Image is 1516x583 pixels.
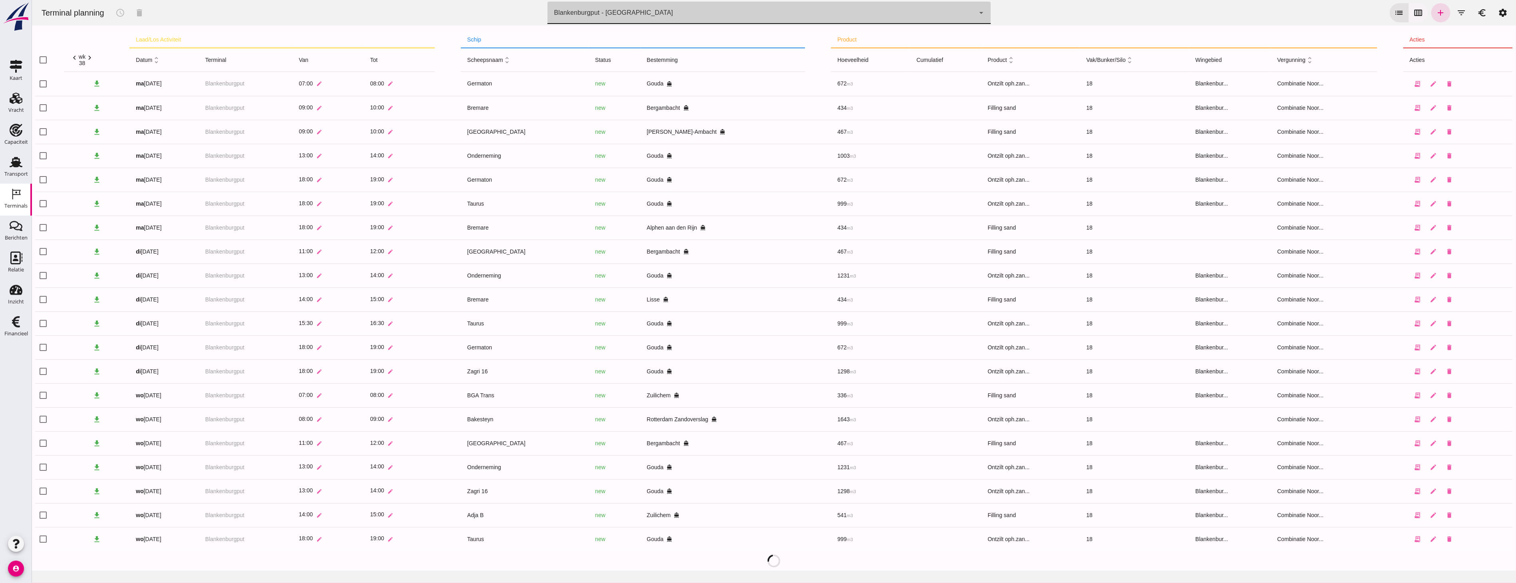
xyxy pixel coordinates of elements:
td: 18 [1048,168,1157,192]
div: [GEOGRAPHIC_DATA] [435,248,550,256]
i: receipt_long [1382,176,1389,183]
div: Gouda [615,343,767,352]
span: datum [104,57,129,63]
div: [DATE] [104,367,161,376]
div: Taurus [435,319,550,328]
td: Combinatie Noor... [1239,168,1346,192]
td: 434 [799,96,878,120]
i: add [1404,8,1414,18]
span: 15:30 [267,320,281,326]
td: 18 [1048,455,1157,479]
span: 13:00 [267,272,281,278]
i: edit [355,345,361,351]
td: new [557,455,608,479]
i: edit [355,81,361,87]
td: 672 [799,168,878,192]
span: 10:00 [338,104,352,111]
i: receipt_long [1382,104,1389,111]
span: 11:00 [267,248,281,254]
i: receipt_long [1382,200,1389,207]
span: 19:00 [338,224,352,230]
i: receipt_long [1382,128,1389,135]
i: chevron_left [38,54,47,62]
i: edit [355,297,361,303]
span: 08:00 [338,80,352,86]
i: edit [284,345,290,351]
div: Taurus [435,200,550,208]
i: delete [1414,128,1421,135]
i: edit [1398,416,1405,423]
div: Transport [4,171,28,176]
i: directions_boat [669,225,674,230]
span: 10:00 [338,128,352,135]
td: Combinatie Noor... [1239,96,1346,120]
td: 18 [1048,120,1157,144]
td: Ontzilt oph.zan... [949,407,1048,431]
span: 08:00 [338,392,352,398]
td: 18 [1048,407,1157,431]
td: Blankenbur... [1157,431,1239,455]
span: vergunning [1246,57,1282,63]
div: [PERSON_NAME]-Ambacht [615,128,767,136]
span: 12:00 [338,248,352,254]
i: delete [1414,392,1421,399]
span: 08:00 [267,416,281,422]
i: receipt_long [1382,392,1389,399]
i: edit [284,369,290,375]
i: edit [1398,152,1405,159]
td: Combinatie Noor... [1239,335,1346,359]
div: Terminals [4,203,28,208]
i: chevron_right [54,54,62,62]
i: delete [1414,272,1421,279]
span: 14:00 [338,152,352,159]
i: edit [1398,392,1405,399]
td: 467 [799,240,878,264]
td: new [557,144,608,168]
i: edit [284,153,290,159]
div: Relatie [8,267,24,272]
div: [DATE] [104,79,161,88]
span: 07:00 [267,392,281,398]
div: Gouda [615,200,767,208]
td: 999 [799,192,878,216]
div: Bremare [435,295,550,304]
img: logo-small.a267ee39.svg [2,2,30,32]
td: Ontzilt oph.zan... [949,192,1048,216]
i: edit [284,321,290,327]
i: receipt_long [1382,320,1389,327]
i: delete [1414,176,1421,183]
td: 1298 [799,359,878,383]
i: delete [1414,320,1421,327]
div: [DATE] [104,176,161,184]
i: euro [1446,8,1455,18]
span: 18:00 [267,200,281,206]
td: new [557,359,608,383]
div: [DATE] [104,104,161,112]
div: [DATE] [104,343,161,352]
div: Bergambacht [615,248,767,256]
div: Gouda [615,79,767,88]
div: [DATE] [104,439,161,448]
i: edit [355,440,361,446]
td: new [557,120,608,144]
i: receipt_long [1382,344,1389,351]
td: 672 [799,335,878,359]
td: 18 [1048,240,1157,264]
i: delete [1414,104,1421,111]
div: Gouda [615,319,767,328]
i: receipt_long [1382,152,1389,159]
i: edit [1398,224,1405,231]
td: 1643 [799,407,878,431]
div: [GEOGRAPHIC_DATA] [435,128,550,136]
i: directions_boat [651,249,657,254]
i: edit [284,393,290,399]
span: 19:00 [338,176,352,182]
td: Blankenbur... [1157,359,1239,383]
td: new [557,335,608,359]
span: scheepsnaam [435,57,480,63]
div: [DATE] [104,128,161,136]
span: 18:00 [267,176,281,182]
td: new [557,431,608,455]
td: new [557,288,608,311]
i: edit [355,273,361,279]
